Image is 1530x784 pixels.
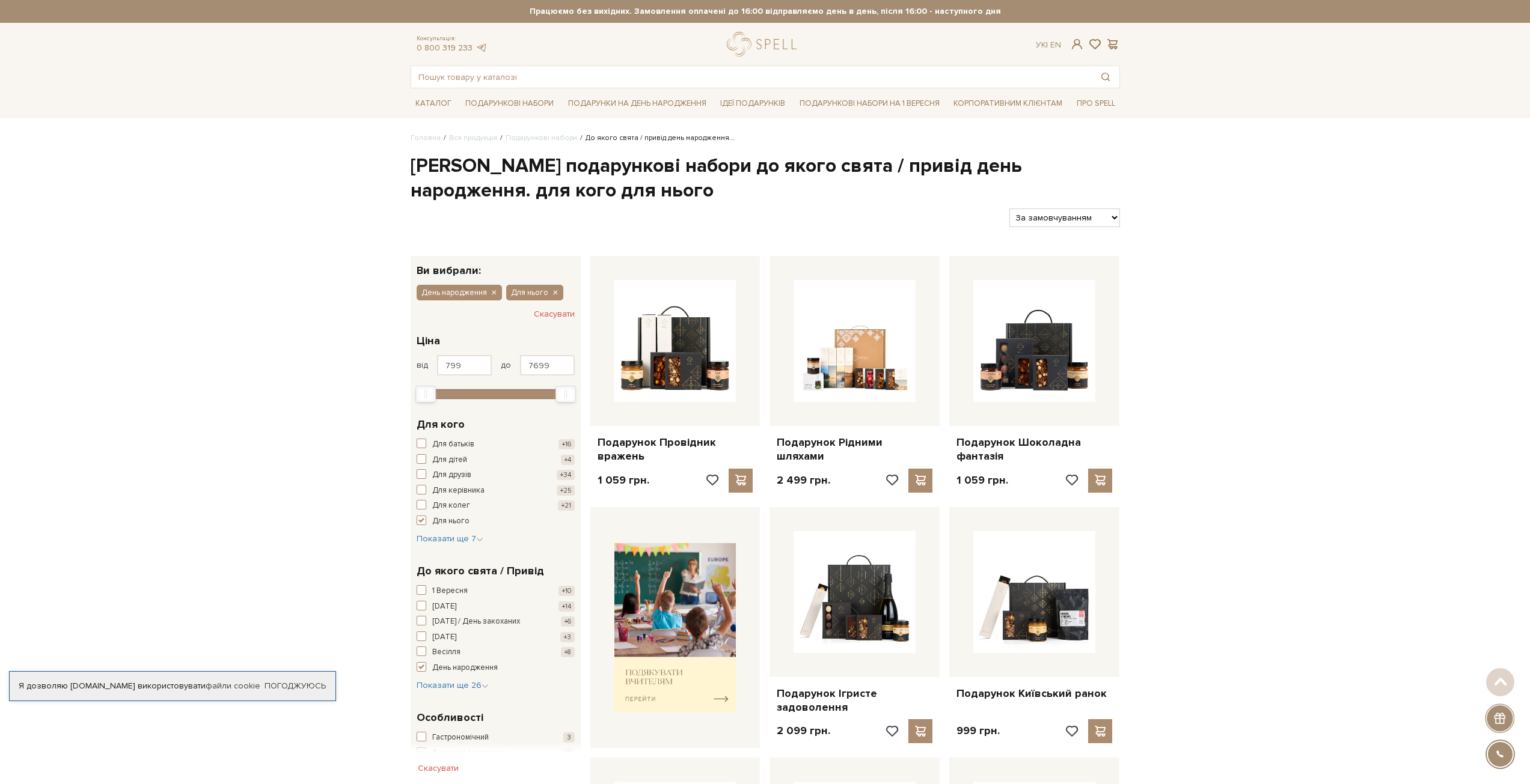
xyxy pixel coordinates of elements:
[432,732,489,744] span: Гастрономічний
[417,333,440,349] span: Ціна
[956,724,1000,738] p: 999 грн.
[598,436,753,464] a: Подарунок Провідник вражень
[421,287,487,298] span: День народження
[558,601,575,612] span: +14
[432,747,507,759] span: З вином / алкоголем
[417,616,575,628] button: [DATE] / День закоханих +6
[417,469,575,481] button: Для друзів +34
[417,680,489,690] span: Показати ще 26
[562,748,575,758] span: 10
[10,681,335,691] div: Я дозволяю [DOMAIN_NAME] використовувати
[511,287,548,298] span: Для нього
[1072,94,1120,113] a: Про Spell
[795,93,944,114] a: Подарункові набори на 1 Вересня
[534,305,575,324] button: Скасувати
[411,759,466,778] button: Скасувати
[417,35,488,43] span: Консультація:
[949,93,1067,114] a: Корпоративним клієнтам
[561,647,575,657] span: +8
[432,631,456,643] span: [DATE]
[417,563,544,579] span: До якого свята / Привід
[417,631,575,643] button: [DATE] +3
[417,585,575,597] button: 1 Вересня +10
[432,515,470,527] span: Для нього
[417,601,575,613] button: [DATE] +14
[417,679,489,691] button: Показати ще 26
[411,256,581,276] div: Ви вибрали:
[417,662,575,674] button: День народження
[614,543,736,712] img: banner
[432,469,471,481] span: Для друзів
[417,710,483,726] span: Особливості
[206,681,260,691] a: файли cookie
[449,133,497,142] a: Вся продукція
[432,585,468,597] span: 1 Вересня
[1050,40,1061,50] a: En
[411,94,456,113] a: Каталог
[437,355,492,375] input: Ціна
[417,454,575,466] button: Для дітей +4
[558,586,575,596] span: +10
[956,436,1112,464] a: Подарунок Шоколадна фантазія
[461,94,558,113] a: Подарункові набори
[411,133,441,142] a: Головна
[557,485,575,496] span: +25
[777,724,830,738] p: 2 099 грн.
[411,154,1120,204] h1: [PERSON_NAME] подарункові набори до якого свята / привід день народження. для кого для нього
[777,473,830,487] p: 2 499 грн.
[432,662,498,674] span: День народження
[956,687,1112,700] a: Подарунок Київський ранок
[417,500,575,512] button: Для колег +21
[417,732,575,744] button: Гастрономічний 3
[555,386,576,403] div: Max
[501,360,511,371] span: до
[476,43,488,53] a: telegram
[563,732,575,743] span: 3
[417,285,502,300] button: День народження
[417,439,575,451] button: Для батьків +16
[1036,40,1061,50] div: Ук
[432,485,485,497] span: Для керівника
[715,94,790,113] a: Ідеї подарунків
[558,439,575,449] span: +16
[558,500,575,511] span: +21
[411,6,1120,17] strong: Працюємо без вихідних. Замовлення оплачені до 16:00 відправляємо день в день, після 16:00 - насту...
[417,515,575,527] button: Для нього
[561,616,575,627] span: +6
[561,455,575,465] span: +4
[563,94,711,113] a: Подарунки на День народження
[417,533,483,545] button: Показати ще 7
[432,616,520,628] span: [DATE] / День закоханих
[727,32,802,56] a: logo
[777,436,932,464] a: Подарунок Рідними шляхами
[1046,40,1048,50] span: |
[598,473,649,487] p: 1 059 грн.
[265,681,326,691] a: Погоджуюсь
[417,747,575,759] button: З вином / алкоголем 10
[560,632,575,642] span: +3
[432,646,461,658] span: Весілля
[411,66,1092,88] input: Пошук товару у каталозі
[432,439,474,451] span: Для батьків
[417,485,575,497] button: Для керівника +25
[1092,66,1119,88] button: Пошук товару у каталозі
[432,454,467,466] span: Для дітей
[506,285,563,300] button: Для нього
[417,416,465,433] span: Для кого
[417,43,473,53] a: 0 800 319 233
[506,133,577,142] a: Подарункові набори
[577,133,735,144] li: До якого свята / привід день народження...
[417,533,483,544] span: Показати ще 7
[432,500,470,512] span: Для колег
[777,687,932,715] a: Подарунок Ігристе задоволення
[417,360,428,371] span: від
[417,646,575,658] button: Весілля +8
[432,601,456,613] span: [DATE]
[557,470,575,480] span: +34
[956,473,1008,487] p: 1 059 грн.
[520,355,575,375] input: Ціна
[415,386,436,403] div: Min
